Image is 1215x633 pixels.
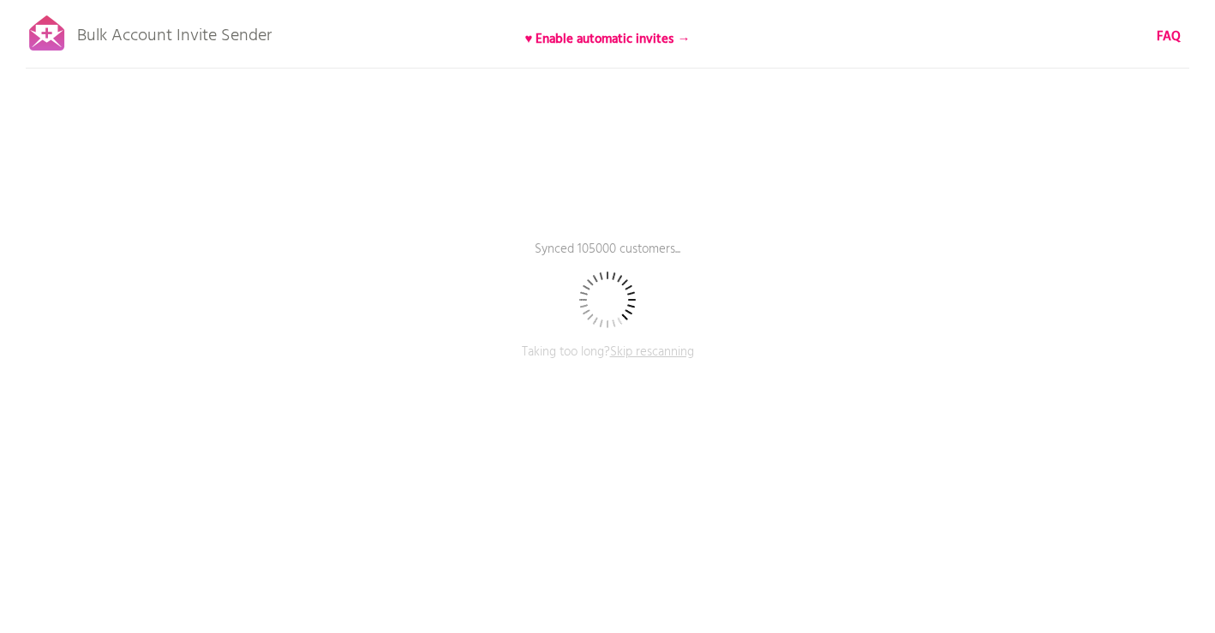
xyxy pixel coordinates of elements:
[525,29,691,50] b: ♥ Enable automatic invites →
[610,342,694,362] span: Skip rescanning
[77,10,272,53] p: Bulk Account Invite Sender
[350,343,865,385] p: Taking too long?
[350,240,865,283] p: Synced 105000 customers...
[1157,27,1181,47] b: FAQ
[1157,27,1181,46] a: FAQ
